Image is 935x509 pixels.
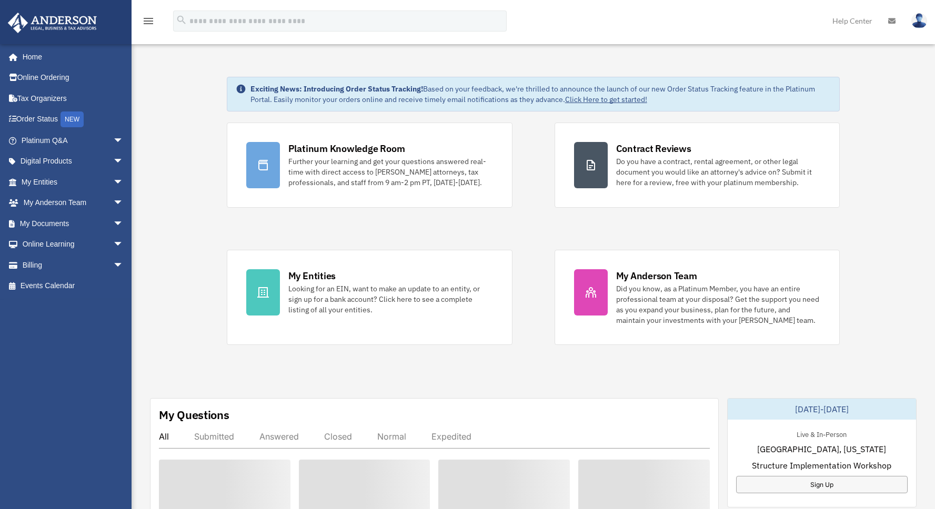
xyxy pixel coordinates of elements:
[113,254,134,276] span: arrow_drop_down
[288,283,493,315] div: Looking for an EIN, want to make an update to an entity, or sign up for a bank account? Click her...
[61,111,84,127] div: NEW
[752,459,891,472] span: Structure Implementation Workshop
[616,156,821,188] div: Do you have a contract, rental agreement, or other legal document you would like an attorney's ad...
[227,123,512,208] a: Platinum Knowledge Room Further your learning and get your questions answered real-time with dire...
[113,192,134,214] span: arrow_drop_down
[7,254,139,276] a: Billingarrow_drop_down
[555,250,840,345] a: My Anderson Team Did you know, as a Platinum Member, you have an entire professional team at your...
[142,15,155,27] i: menu
[7,213,139,234] a: My Documentsarrow_drop_down
[113,130,134,151] span: arrow_drop_down
[377,431,406,442] div: Normal
[757,443,886,455] span: [GEOGRAPHIC_DATA], [US_STATE]
[7,234,139,255] a: Online Learningarrow_drop_down
[7,130,139,151] a: Platinum Q&Aarrow_drop_down
[911,13,927,28] img: User Pic
[431,431,471,442] div: Expedited
[176,14,187,26] i: search
[5,13,100,33] img: Anderson Advisors Platinum Portal
[142,18,155,27] a: menu
[194,431,234,442] div: Submitted
[7,46,134,67] a: Home
[616,269,697,282] div: My Anderson Team
[736,476,908,493] a: Sign Up
[7,171,139,192] a: My Entitiesarrow_drop_down
[565,95,647,104] a: Click Here to get started!
[113,213,134,235] span: arrow_drop_down
[227,250,512,345] a: My Entities Looking for an EIN, want to make an update to an entity, or sign up for a bank accoun...
[788,428,855,439] div: Live & In-Person
[113,151,134,172] span: arrow_drop_down
[288,156,493,188] div: Further your learning and get your questions answered real-time with direct access to [PERSON_NAM...
[159,407,229,423] div: My Questions
[324,431,352,442] div: Closed
[616,283,821,325] div: Did you know, as a Platinum Member, you have an entire professional team at your disposal? Get th...
[113,234,134,256] span: arrow_drop_down
[159,431,169,442] div: All
[7,109,139,130] a: Order StatusNEW
[250,84,831,105] div: Based on your feedback, we're thrilled to announce the launch of our new Order Status Tracking fe...
[288,269,336,282] div: My Entities
[7,67,139,88] a: Online Ordering
[259,431,299,442] div: Answered
[616,142,691,155] div: Contract Reviews
[555,123,840,208] a: Contract Reviews Do you have a contract, rental agreement, or other legal document you would like...
[7,276,139,297] a: Events Calendar
[728,399,916,420] div: [DATE]-[DATE]
[250,84,423,94] strong: Exciting News: Introducing Order Status Tracking!
[288,142,405,155] div: Platinum Knowledge Room
[113,171,134,193] span: arrow_drop_down
[7,192,139,213] a: My Anderson Teamarrow_drop_down
[7,88,139,109] a: Tax Organizers
[7,151,139,172] a: Digital Productsarrow_drop_down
